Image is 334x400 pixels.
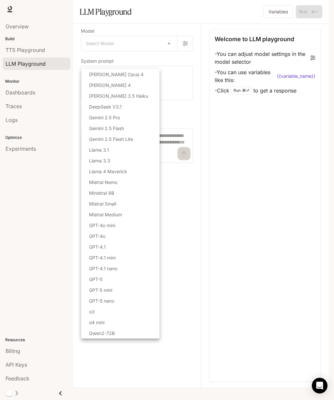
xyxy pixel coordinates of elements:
[89,297,114,304] p: GPT-5 nano
[89,179,117,186] p: Mistral Nemo
[89,211,122,218] p: Mistral Medium
[89,265,117,272] p: GPT-4.1 nano
[89,330,115,337] p: Qwen2-72B
[89,136,133,142] p: Gemini 2.5 Flash Lite
[89,114,120,121] p: Gemini 2.5 Pro
[89,233,105,240] p: GPT-4o
[89,157,110,164] p: Llama 3.3
[89,276,102,283] p: GPT-5
[89,168,127,175] p: Llama 4 Maverick
[89,92,148,99] p: [PERSON_NAME] 3.5 Haiku
[89,82,131,89] p: [PERSON_NAME] 4
[89,319,104,326] p: o4 mini
[89,254,115,261] p: GPT-4.1 mini
[89,200,116,207] p: Mistral Small
[89,125,124,132] p: Gemini 2.5 Flash
[89,71,144,78] p: [PERSON_NAME] Opus 4
[89,146,109,153] p: Llama 3.1
[89,103,122,110] p: DeepSeek V3.1
[89,190,114,196] p: Ministral 8B
[89,243,106,250] p: GPT-4.1
[89,287,112,293] p: GPT-5 mini
[89,308,95,315] p: o3
[89,222,115,229] p: GPT-4o mini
